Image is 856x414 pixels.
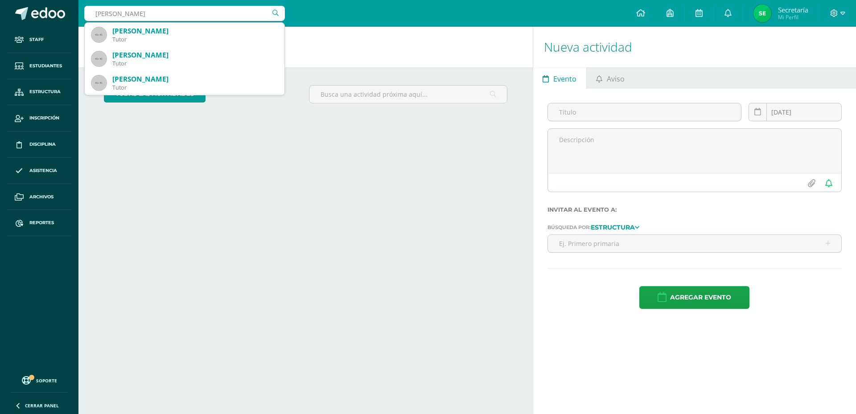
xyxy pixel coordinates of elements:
[25,402,59,409] span: Cerrar panel
[548,103,741,121] input: Título
[11,374,68,386] a: Soporte
[607,68,625,90] span: Aviso
[778,5,808,14] span: Secretaría
[112,84,277,91] div: Tutor
[7,158,71,184] a: Asistencia
[7,79,71,106] a: Estructura
[591,224,639,230] a: Estructura
[29,141,56,148] span: Disciplina
[670,287,731,308] span: Agregar evento
[547,206,842,213] label: Invitar al evento a:
[112,36,277,43] div: Tutor
[309,86,507,103] input: Busca una actividad próxima aquí...
[29,193,53,201] span: Archivos
[778,13,808,21] span: Mi Perfil
[7,131,71,158] a: Disciplina
[7,27,71,53] a: Staff
[92,76,106,90] img: 45x45
[749,103,841,121] input: Fecha de entrega
[591,223,635,231] strong: Estructura
[29,167,57,174] span: Asistencia
[29,62,62,70] span: Estudiantes
[533,67,586,89] a: Evento
[7,184,71,210] a: Archivos
[548,235,841,252] input: Ej. Primero primaria
[544,27,845,67] h1: Nueva actividad
[36,377,57,384] span: Soporte
[29,115,59,122] span: Inscripción
[84,6,285,21] input: Busca un usuario...
[112,74,277,84] div: [PERSON_NAME]
[553,68,576,90] span: Evento
[587,67,634,89] a: Aviso
[112,60,277,67] div: Tutor
[92,28,106,42] img: 45x45
[92,52,106,66] img: 45x45
[89,27,522,67] h1: Actividades
[7,53,71,79] a: Estudiantes
[7,105,71,131] a: Inscripción
[547,224,591,230] span: Búsqueda por:
[639,286,749,309] button: Agregar evento
[112,50,277,60] div: [PERSON_NAME]
[753,4,771,22] img: bb51d92fe231030405650637fd24292c.png
[29,88,61,95] span: Estructura
[112,26,277,36] div: [PERSON_NAME]
[29,36,44,43] span: Staff
[7,210,71,236] a: Reportes
[29,219,54,226] span: Reportes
